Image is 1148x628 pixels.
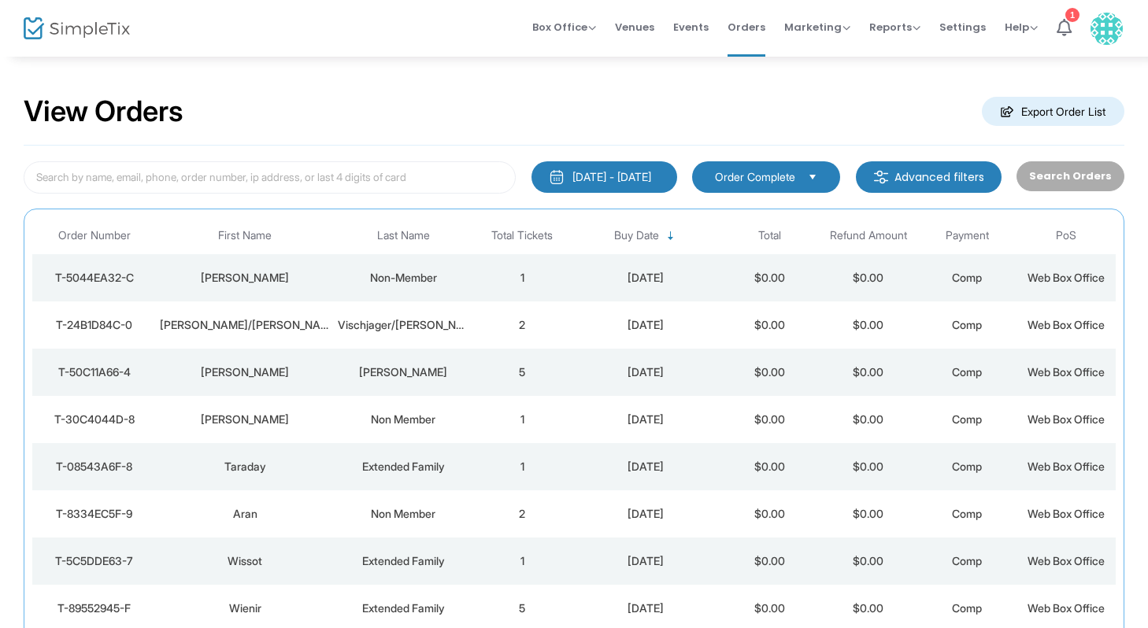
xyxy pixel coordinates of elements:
[572,169,651,185] div: [DATE] - [DATE]
[338,553,468,569] div: Extended Family
[160,412,330,427] div: Rabbi Herscher
[869,20,920,35] span: Reports
[160,317,330,333] div: Victor/Morgan
[952,460,982,473] span: Comp
[819,490,918,537] td: $0.00
[728,7,765,47] span: Orders
[1028,554,1105,567] span: Web Box Office
[576,270,716,286] div: 9/17/2025
[673,7,709,47] span: Events
[36,600,152,616] div: T-89552945-F
[338,270,468,286] div: Non-Member
[338,364,468,380] div: Tobin-Hadad
[1028,507,1105,520] span: Web Box Office
[952,318,982,331] span: Comp
[952,412,982,426] span: Comp
[36,506,152,522] div: T-8334EC5F-9
[939,7,986,47] span: Settings
[1005,20,1038,35] span: Help
[472,349,572,396] td: 5
[720,301,819,349] td: $0.00
[576,317,716,333] div: 9/17/2025
[1065,8,1079,22] div: 1
[819,537,918,585] td: $0.00
[720,490,819,537] td: $0.00
[160,600,330,616] div: Wienir
[472,301,572,349] td: 2
[819,301,918,349] td: $0.00
[856,161,1002,193] m-button: Advanced filters
[36,553,152,569] div: T-5C5DDE63-7
[576,459,716,475] div: 9/16/2025
[952,271,982,284] span: Comp
[472,396,572,443] td: 1
[819,217,918,254] th: Refund Amount
[952,507,982,520] span: Comp
[1028,460,1105,473] span: Web Box Office
[576,600,716,616] div: 9/16/2025
[1056,229,1076,242] span: PoS
[338,317,468,333] div: Vischjager/Smith
[160,506,330,522] div: Aran
[720,537,819,585] td: $0.00
[720,443,819,490] td: $0.00
[160,364,330,380] div: Darlene
[338,600,468,616] div: Extended Family
[614,229,659,242] span: Buy Date
[160,270,330,286] div: Gitter
[549,169,565,185] img: monthly
[576,364,716,380] div: 9/16/2025
[472,254,572,301] td: 1
[58,229,131,242] span: Order Number
[720,254,819,301] td: $0.00
[576,506,716,522] div: 9/16/2025
[1028,365,1105,379] span: Web Box Office
[873,169,889,185] img: filter
[160,553,330,569] div: Wissot
[338,506,468,522] div: Non Member
[576,553,716,569] div: 9/16/2025
[218,229,272,242] span: First Name
[532,20,596,35] span: Box Office
[1028,271,1105,284] span: Web Box Office
[952,601,982,615] span: Comp
[472,443,572,490] td: 1
[819,254,918,301] td: $0.00
[24,94,183,129] h2: View Orders
[36,270,152,286] div: T-5044EA32-C
[819,396,918,443] td: $0.00
[160,459,330,475] div: Taraday
[665,230,677,242] span: Sortable
[720,349,819,396] td: $0.00
[802,168,824,186] button: Select
[1028,601,1105,615] span: Web Box Office
[338,412,468,427] div: Non Member
[472,537,572,585] td: 1
[36,317,152,333] div: T-24B1D84C-0
[819,443,918,490] td: $0.00
[952,365,982,379] span: Comp
[720,217,819,254] th: Total
[24,161,516,194] input: Search by name, email, phone, order number, ip address, or last 4 digits of card
[377,229,430,242] span: Last Name
[784,20,850,35] span: Marketing
[720,396,819,443] td: $0.00
[36,412,152,427] div: T-30C4044D-8
[36,459,152,475] div: T-08543A6F-8
[982,97,1124,126] m-button: Export Order List
[338,459,468,475] div: Extended Family
[952,554,982,567] span: Comp
[946,229,989,242] span: Payment
[576,412,716,427] div: 9/16/2025
[819,349,918,396] td: $0.00
[715,169,795,185] span: Order Complete
[1028,412,1105,426] span: Web Box Office
[36,364,152,380] div: T-50C11A66-4
[531,161,677,193] button: [DATE] - [DATE]
[472,217,572,254] th: Total Tickets
[472,490,572,537] td: 2
[615,7,654,47] span: Venues
[1028,318,1105,331] span: Web Box Office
